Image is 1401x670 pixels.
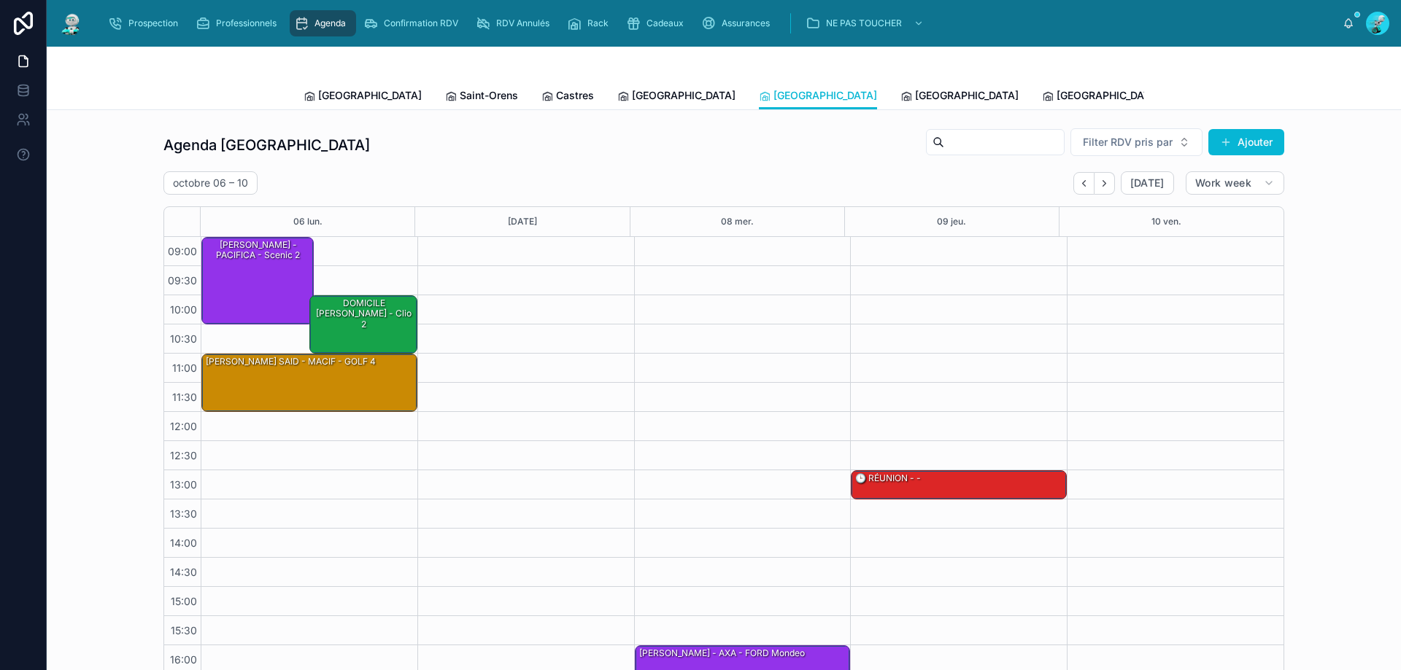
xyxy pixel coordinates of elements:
[759,82,877,110] a: [GEOGRAPHIC_DATA]
[1095,172,1115,195] button: Next
[166,478,201,491] span: 13:00
[1070,128,1203,156] button: Select Button
[169,362,201,374] span: 11:00
[722,17,770,29] span: Assurances
[1195,176,1251,190] span: Work week
[202,354,417,411] div: [PERSON_NAME] SAID - MACIF - GOLF 4
[587,17,609,29] span: Rack
[191,10,287,36] a: Professionnels
[1130,176,1165,190] span: [DATE]
[166,537,201,549] span: 14:00
[1083,135,1173,149] span: Filter RDV pris par
[318,88,422,103] span: [GEOGRAPHIC_DATA]
[632,88,736,103] span: [GEOGRAPHIC_DATA]
[202,238,313,324] div: [PERSON_NAME] - PACIFICA - scenic 2
[1186,171,1284,195] button: Work week
[826,17,902,29] span: NE PAS TOUCHER
[496,17,549,29] span: RDV Annulés
[471,10,560,36] a: RDV Annulés
[563,10,619,36] a: Rack
[166,653,201,666] span: 16:00
[900,82,1019,112] a: [GEOGRAPHIC_DATA]
[104,10,188,36] a: Prospection
[617,82,736,112] a: [GEOGRAPHIC_DATA]
[773,88,877,103] span: [GEOGRAPHIC_DATA]
[854,472,922,485] div: 🕒 RÉUNION - -
[128,17,178,29] span: Prospection
[166,566,201,578] span: 14:30
[166,420,201,432] span: 12:00
[304,82,422,112] a: [GEOGRAPHIC_DATA]
[445,82,518,112] a: Saint-Orens
[541,82,594,112] a: Castres
[508,207,537,236] button: [DATE]
[1151,207,1181,236] button: 10 ven.
[166,332,201,345] span: 10:30
[460,88,518,103] span: Saint-Orens
[721,207,754,236] button: 08 mer.
[166,449,201,461] span: 12:30
[58,12,85,35] img: App logo
[1073,172,1095,195] button: Back
[937,207,966,236] button: 09 jeu.
[697,10,780,36] a: Assurances
[384,17,458,29] span: Confirmation RDV
[164,274,201,287] span: 09:30
[1121,171,1174,195] button: [DATE]
[1208,129,1284,155] button: Ajouter
[204,238,312,262] div: [PERSON_NAME] - PACIFICA - scenic 2
[556,88,594,103] span: Castres
[1042,82,1160,112] a: [GEOGRAPHIC_DATA]
[852,471,1066,499] div: 🕒 RÉUNION - -
[164,245,201,257] span: 09:00
[166,303,201,316] span: 10:00
[638,647,806,660] div: [PERSON_NAME] - AXA - FORD mondeo
[96,7,1343,39] div: scrollable content
[166,507,201,520] span: 13:30
[1057,88,1160,103] span: [GEOGRAPHIC_DATA]
[204,355,377,368] div: [PERSON_NAME] SAID - MACIF - GOLF 4
[167,624,201,636] span: 15:30
[312,297,416,331] div: DOMICILE [PERSON_NAME] - Clio 2
[163,135,370,155] h1: Agenda [GEOGRAPHIC_DATA]
[293,207,323,236] button: 06 lun.
[173,176,248,190] h2: octobre 06 – 10
[290,10,356,36] a: Agenda
[310,296,417,353] div: DOMICILE [PERSON_NAME] - Clio 2
[622,10,694,36] a: Cadeaux
[359,10,468,36] a: Confirmation RDV
[801,10,931,36] a: NE PAS TOUCHER
[915,88,1019,103] span: [GEOGRAPHIC_DATA]
[647,17,684,29] span: Cadeaux
[167,595,201,607] span: 15:00
[169,391,201,403] span: 11:30
[216,17,277,29] span: Professionnels
[314,17,346,29] span: Agenda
